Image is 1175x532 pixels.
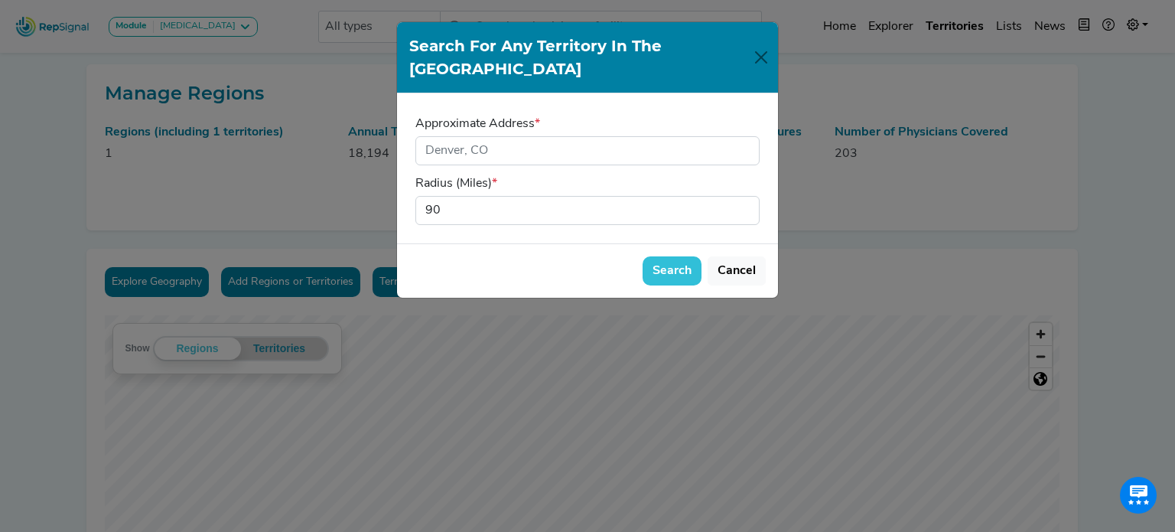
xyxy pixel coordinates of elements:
[415,136,760,165] input: Denver, CO
[750,45,772,70] button: Close
[708,256,766,286] button: Cancel
[415,171,497,196] label: Radius (Miles)
[643,256,701,286] button: Search
[409,34,750,80] h1: Search for Any Territory in the [GEOGRAPHIC_DATA]
[415,112,540,136] label: Approximate Address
